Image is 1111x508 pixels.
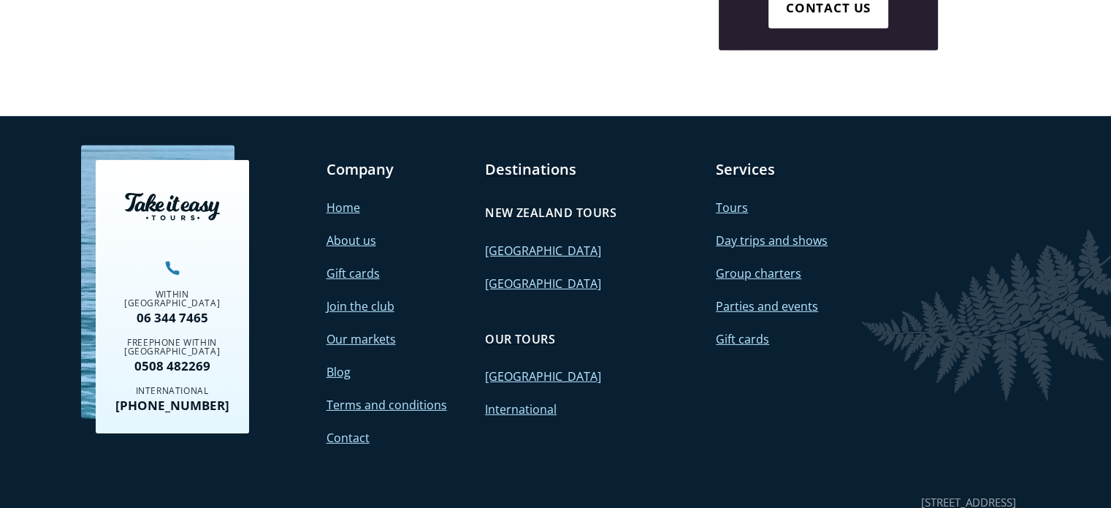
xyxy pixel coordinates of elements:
a: Gift cards [327,265,380,281]
div: International [107,387,238,395]
div: Freephone within [GEOGRAPHIC_DATA] [107,338,238,356]
a: Our markets [327,331,396,347]
h4: Our tours [485,331,555,347]
a: [GEOGRAPHIC_DATA] [485,243,601,259]
a: Join the club [327,298,394,314]
a: Group charters [716,265,801,281]
a: Tours [716,200,748,216]
a: Gift cards [716,331,769,347]
a: Terms and conditions [327,397,447,413]
a: Home [327,200,360,216]
h4: New Zealand tours [485,205,616,221]
a: 0508 482269 [107,360,238,372]
a: Blog [327,364,351,380]
nav: Footer [96,160,1016,449]
a: New Zealand tours [485,197,616,228]
div: Within [GEOGRAPHIC_DATA] [107,290,238,308]
a: Day trips and shows [716,232,828,249]
a: Services [716,160,775,179]
a: [PHONE_NUMBER] [107,399,238,412]
a: [GEOGRAPHIC_DATA] [485,368,601,384]
a: International [485,401,557,417]
a: Our tours [485,324,555,355]
a: Contact [327,430,370,446]
a: About us [327,232,376,249]
h3: Company [327,160,470,179]
a: 06 344 7465 [107,311,238,324]
a: Parties and events [716,298,818,314]
a: [GEOGRAPHIC_DATA] [485,276,601,292]
img: Take it easy tours [125,193,220,221]
a: Destinations [485,160,576,179]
